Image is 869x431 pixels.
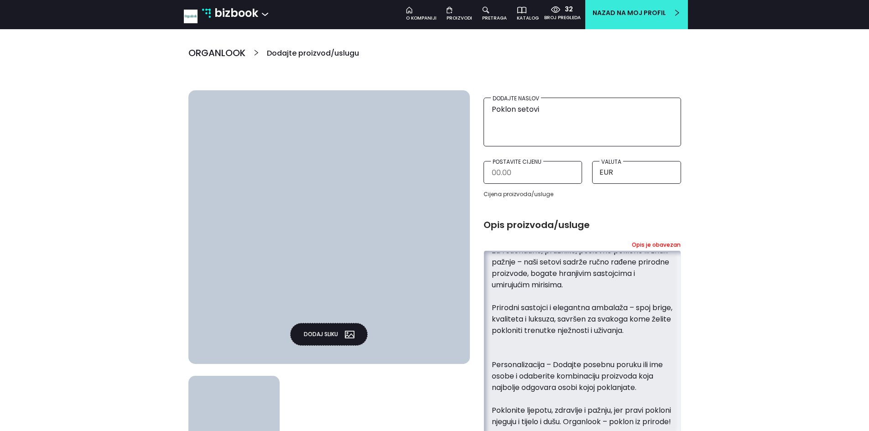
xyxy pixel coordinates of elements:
h4: EUR [599,168,613,177]
div: o kompaniji [406,15,437,22]
textarea: Poklon setovi [491,100,674,141]
img: new [184,10,198,23]
h5: Dodajte naslov [491,95,541,102]
button: Dodaj slikupicture [290,323,368,346]
a: pretraga [478,5,512,22]
div: katalog [517,15,539,22]
span: right [666,9,681,16]
a: Organlook [188,47,245,63]
img: Add img [188,90,470,364]
h5: Cijena proizvoda/usluge [484,191,681,197]
div: broj pregleda [544,14,581,21]
a: Proizvodi [442,5,478,22]
p: bizbook [214,5,258,22]
input: 00.00 [491,163,575,182]
h6: Dodajte proizvod/uslugu [267,47,359,59]
span: picture [338,330,354,339]
div: Proizvodi [447,15,472,22]
a: o kompaniji [401,5,442,22]
div: 32 [560,5,573,14]
div: pretraga [482,15,507,22]
span: right [245,47,267,63]
h5: Postavite cijenu [491,159,543,165]
img: bizbook [202,9,211,18]
h4: Opis proizvoda/usluge [484,219,681,230]
h5: Organlook [188,47,245,58]
h6: Opis je obavezan [632,242,681,248]
a: bizbook [202,5,259,22]
a: katalog [512,5,544,22]
h5: Valuta [599,159,623,165]
textarea: Organlook Poklon paketi – Prirodna njega, savršen poklon za svaku priliku! Poklon koji dolazi iz ... [491,253,674,431]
